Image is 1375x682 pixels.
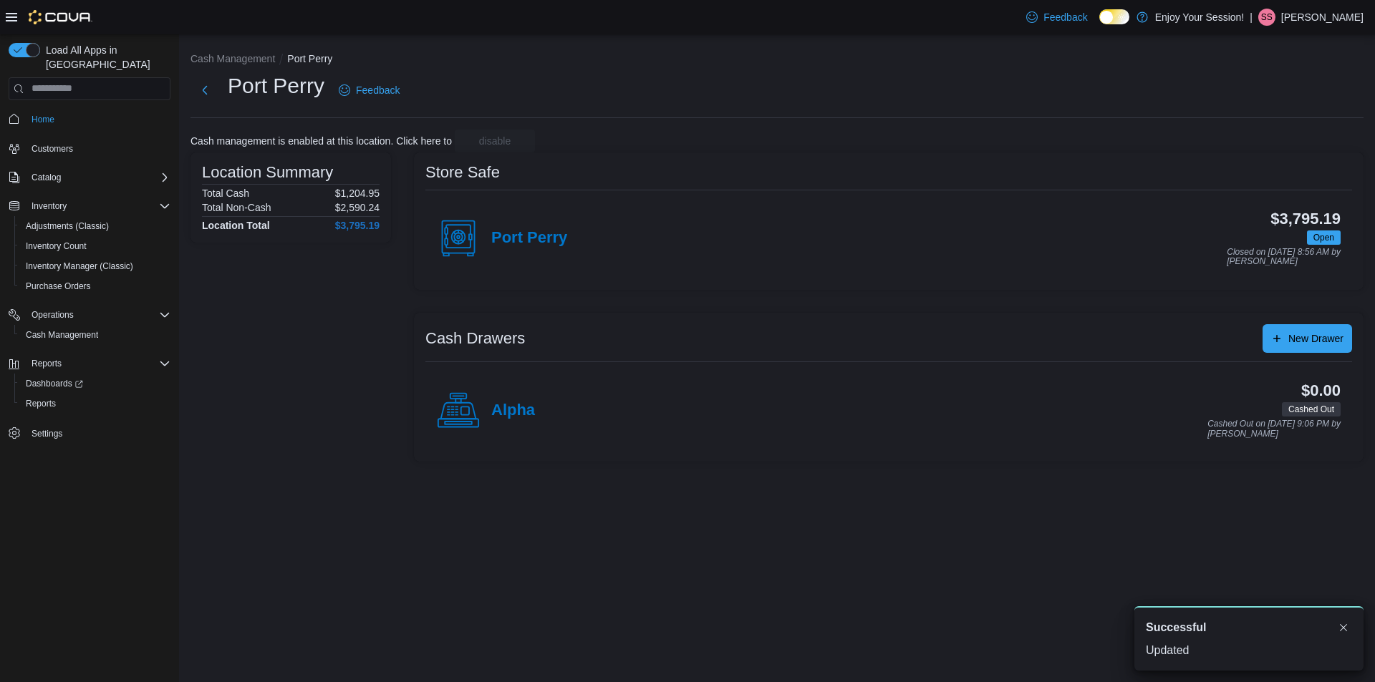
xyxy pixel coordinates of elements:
[26,260,133,272] span: Inventory Manager (Classic)
[32,358,62,369] span: Reports
[1250,9,1253,26] p: |
[20,395,170,412] span: Reports
[26,378,83,389] span: Dashboards
[3,138,176,159] button: Customers
[20,326,104,344] a: Cash Management
[425,164,500,181] h3: Store Safe
[1261,9,1273,26] span: SS
[40,43,170,72] span: Load All Apps in [GEOGRAPHIC_DATA]
[26,111,60,128] a: Home
[14,276,176,296] button: Purchase Orders
[190,52,1364,69] nav: An example of EuiBreadcrumbs
[479,134,511,148] span: disable
[26,198,170,215] span: Inventory
[333,76,405,104] a: Feedback
[3,167,176,187] button: Catalog
[1288,403,1334,416] span: Cashed Out
[20,278,170,295] span: Purchase Orders
[3,109,176,130] button: Home
[29,10,92,24] img: Cova
[32,309,74,321] span: Operations
[20,258,139,275] a: Inventory Manager (Classic)
[1288,331,1343,346] span: New Drawer
[26,281,91,292] span: Purchase Orders
[1099,9,1129,24] input: Dark Mode
[287,53,332,64] button: Port Perry
[1281,9,1364,26] p: [PERSON_NAME]
[20,238,170,255] span: Inventory Count
[20,258,170,275] span: Inventory Manager (Classic)
[32,114,54,125] span: Home
[3,354,176,374] button: Reports
[32,143,73,155] span: Customers
[1263,324,1352,353] button: New Drawer
[1307,230,1341,245] span: Open
[20,238,92,255] a: Inventory Count
[9,103,170,481] nav: Complex example
[26,140,79,157] a: Customers
[455,130,535,152] button: disable
[190,135,452,147] p: Cash management is enabled at this location. Click here to
[26,425,68,442] a: Settings
[335,220,380,231] h4: $3,795.19
[202,187,249,199] h6: Total Cash
[1227,248,1341,267] p: Closed on [DATE] 8:56 AM by [PERSON_NAME]
[32,200,67,212] span: Inventory
[190,53,275,64] button: Cash Management
[26,110,170,128] span: Home
[26,424,170,442] span: Settings
[1313,231,1334,244] span: Open
[26,169,67,186] button: Catalog
[14,394,176,414] button: Reports
[14,216,176,236] button: Adjustments (Classic)
[20,395,62,412] a: Reports
[1099,24,1100,25] span: Dark Mode
[26,355,67,372] button: Reports
[491,229,567,248] h4: Port Perry
[20,278,97,295] a: Purchase Orders
[26,306,170,323] span: Operations
[425,330,525,347] h3: Cash Drawers
[1301,382,1341,399] h3: $0.00
[26,355,170,372] span: Reports
[491,401,535,420] h4: Alpha
[3,422,176,443] button: Settings
[14,256,176,276] button: Inventory Manager (Classic)
[26,169,170,186] span: Catalog
[20,218,115,235] a: Adjustments (Classic)
[26,306,79,323] button: Operations
[14,374,176,394] a: Dashboards
[228,72,324,100] h1: Port Perry
[26,140,170,157] span: Customers
[14,236,176,256] button: Inventory Count
[3,305,176,325] button: Operations
[190,76,219,104] button: Next
[1043,10,1087,24] span: Feedback
[20,326,170,344] span: Cash Management
[32,172,61,183] span: Catalog
[1335,619,1352,636] button: Dismiss toast
[26,220,109,232] span: Adjustments (Classic)
[20,375,89,392] a: Dashboards
[20,218,170,235] span: Adjustments (Classic)
[26,398,56,409] span: Reports
[356,83,400,97] span: Feedback
[26,240,87,252] span: Inventory Count
[20,375,170,392] span: Dashboards
[1207,419,1341,439] p: Cashed Out on [DATE] 9:06 PM by [PERSON_NAME]
[1282,402,1341,416] span: Cashed Out
[202,220,270,231] h4: Location Total
[335,187,380,199] p: $1,204.95
[32,428,62,439] span: Settings
[3,196,176,216] button: Inventory
[202,164,333,181] h3: Location Summary
[1155,9,1245,26] p: Enjoy Your Session!
[1021,3,1093,31] a: Feedback
[1146,642,1352,659] div: Updated
[26,329,98,341] span: Cash Management
[335,202,380,213] p: $2,590.24
[202,202,271,213] h6: Total Non-Cash
[14,325,176,345] button: Cash Management
[26,198,72,215] button: Inventory
[1146,619,1352,636] div: Notification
